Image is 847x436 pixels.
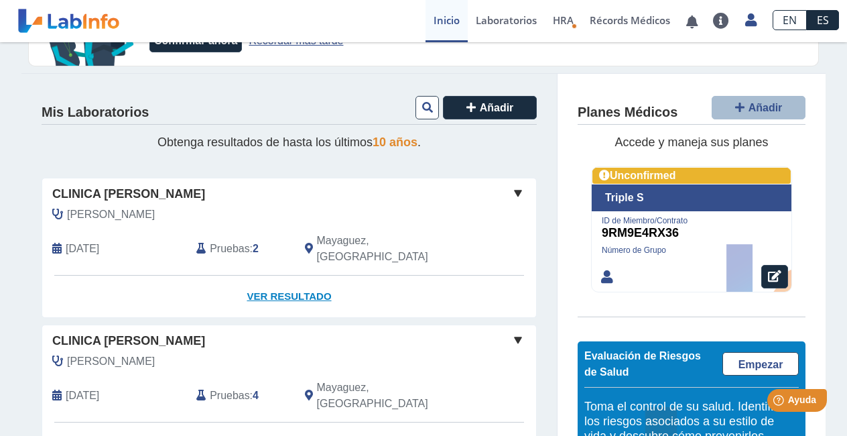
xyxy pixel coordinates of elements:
[712,96,805,119] button: Añadir
[66,388,99,404] span: 2025-08-04
[373,135,417,149] span: 10 años
[317,380,465,412] span: Mayaguez, PR
[728,384,832,421] iframe: Help widget launcher
[317,233,465,265] span: Mayaguez, PR
[186,380,294,412] div: :
[67,207,155,223] span: Lopez, Hector
[553,13,574,27] span: HRA
[42,105,149,121] h4: Mis Laboratorios
[210,388,249,404] span: Pruebas
[722,352,799,376] a: Empezar
[614,135,768,149] span: Accede y maneja sus planes
[52,185,205,203] span: Clinica [PERSON_NAME]
[210,241,249,257] span: Pruebas
[67,353,155,370] span: Perez Torres, Sabdi
[443,96,537,119] button: Añadir
[807,10,839,30] a: ES
[52,332,205,350] span: Clinica [PERSON_NAME]
[249,35,343,46] a: Recordar más tarde
[186,233,294,265] div: :
[480,102,514,113] span: Añadir
[42,276,536,318] a: Ver Resultado
[253,243,259,254] b: 2
[773,10,807,30] a: EN
[253,390,259,401] b: 4
[584,350,701,378] span: Evaluación de Riesgos de Salud
[738,359,783,370] span: Empezar
[748,102,783,113] span: Añadir
[157,135,421,149] span: Obtenga resultados de hasta los últimos .
[578,105,677,121] h4: Planes Médicos
[66,241,99,257] span: 2025-09-02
